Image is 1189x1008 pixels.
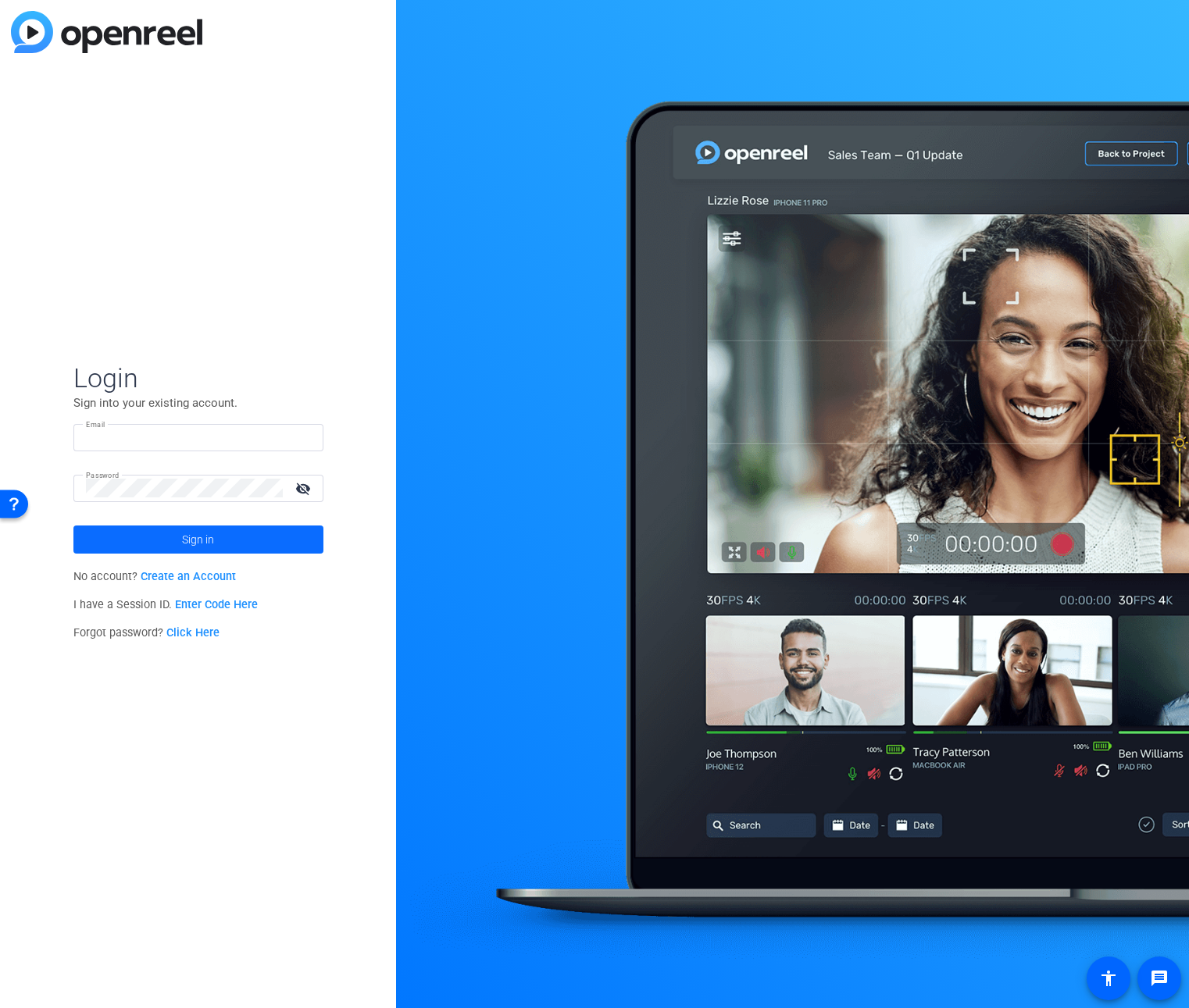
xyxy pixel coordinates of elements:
span: Login [73,362,323,394]
mat-icon: message [1150,969,1169,988]
a: Create an Account [141,570,236,583]
img: blue-gradient.svg [11,11,202,53]
input: Enter Email Address [86,428,311,447]
span: I have a Session ID. [73,598,259,611]
mat-label: Password [86,471,120,479]
span: Forgot password? [73,626,220,639]
span: No account? [73,570,237,583]
a: Enter Code Here [175,598,258,611]
mat-icon: accessibility [1099,969,1118,988]
a: Click Here [166,626,220,639]
span: Sign in [182,520,214,559]
mat-label: Email [86,420,105,429]
mat-icon: visibility_off [286,477,323,500]
p: Sign into your existing account. [73,394,323,411]
button: Sign in [73,525,323,554]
